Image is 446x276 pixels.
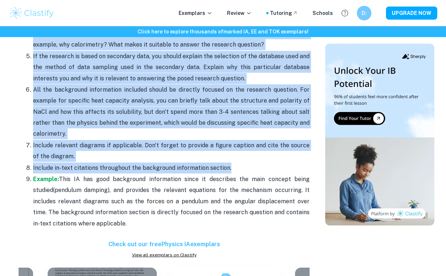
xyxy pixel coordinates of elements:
img: Thumbnail [325,44,434,225]
h6: Check out our free Physics IA exemplars [19,240,310,249]
p: Review [227,9,252,17]
a: Schools [312,9,333,17]
img: Clastify logo [9,6,55,20]
button: UPGRADE NOW [386,7,437,20]
a: View all exemplars on Clastify [19,252,310,258]
button: Help and Feedback [339,7,351,19]
p: All the background information included should be directly focused on the research question. For ... [33,84,310,140]
span: (pendulum damping), and provides the relevant equations for the mechanism occurring. It includes ... [33,187,310,227]
a: Example: [33,176,59,183]
p: Exemplars [179,9,212,17]
h6: D: [360,9,369,17]
p: Include relevant diagrams if applicable. Don't forget to provide a figure caption and cite the so... [33,140,310,162]
p: Include in-text citations throughout the background information section. [33,163,310,173]
h6: Click here to explore thousands of marked IA, EE and TOK exemplars ! [1,28,445,36]
a: Tutoring [270,9,298,17]
span: If the research is based on secondary data, you should explain the selection of the database used... [33,53,310,82]
p: This IA has good background information since it describes the main concept being studied [33,174,310,229]
button: D: [357,6,371,20]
